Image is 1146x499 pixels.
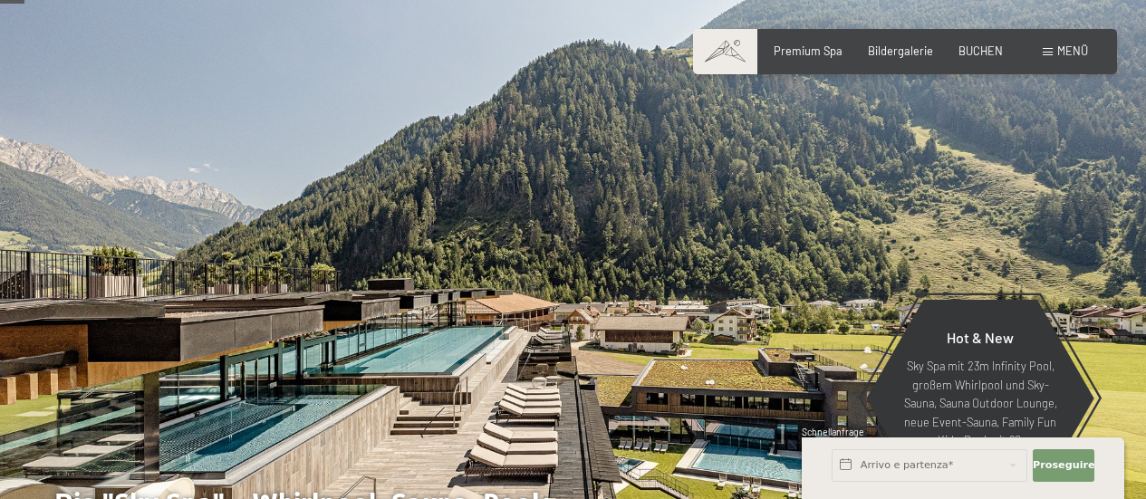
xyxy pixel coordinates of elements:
a: Hot & New Sky Spa mit 23m Infinity Pool, großem Whirlpool und Sky-Sauna, Sauna Outdoor Lounge, ne... [865,299,1095,498]
span: Hot & New [947,329,1014,346]
a: Premium Spa [774,43,843,58]
p: Sky Spa mit 23m Infinity Pool, großem Whirlpool und Sky-Sauna, Sauna Outdoor Lounge, neue Event-S... [901,357,1059,468]
span: Schnellanfrage [802,427,864,437]
a: Bildergalerie [868,43,933,58]
span: Menü [1057,43,1088,58]
a: BUCHEN [958,43,1003,58]
button: Proseguire [1033,449,1094,482]
font: Proseguire [1033,459,1095,471]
